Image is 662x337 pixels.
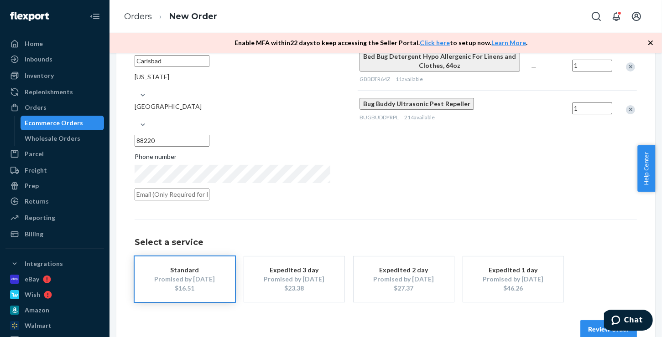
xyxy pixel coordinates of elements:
a: Wish [5,287,104,302]
a: eBay [5,272,104,286]
div: Freight [25,166,47,175]
div: Billing [25,230,43,239]
a: Replenishments [5,85,104,99]
a: Returns [5,194,104,209]
img: Flexport logo [10,12,49,21]
a: Click here [420,39,450,46]
span: Bug Buddy Ultrasonic Pest Repeller [363,100,470,107]
div: Remove Item [626,105,635,114]
div: $23.38 [258,284,331,293]
ol: breadcrumbs [117,3,224,30]
input: Quantity [572,60,612,71]
a: Orders [5,100,104,115]
span: Phone number [135,152,177,165]
span: 11 available [396,76,423,82]
div: Reporting [25,213,55,222]
button: Open account menu [627,7,646,26]
div: [GEOGRAPHIC_DATA] [135,102,330,111]
a: Inbounds [5,52,104,66]
a: Billing [5,227,104,241]
span: BUGBUDDYRPL [360,114,399,121]
div: Orders [25,103,47,112]
button: Open notifications [607,7,626,26]
div: [US_STATE] [135,72,330,82]
div: Prep [25,181,39,190]
div: Ecommerce Orders [25,118,83,128]
button: Help Center [637,145,655,192]
div: Expedited 1 day [477,266,550,275]
div: Returns [25,197,49,206]
a: Orders [124,11,152,21]
div: Inventory [25,71,54,80]
a: Inventory [5,68,104,83]
p: Enable MFA within 22 days to keep accessing the Seller Portal. to setup now. . [235,38,528,47]
div: Standard [148,266,221,275]
h1: Select a service [135,238,637,247]
a: Prep [5,179,104,193]
a: Amazon [5,303,104,317]
span: — [531,106,537,113]
button: Bug Buddy Ultrasonic Pest Repeller [360,98,474,110]
input: Email (Only Required for International) [135,189,209,200]
a: Learn More [492,39,526,46]
span: — [531,63,537,71]
a: Ecommerce Orders [21,116,104,130]
div: Promised by [DATE] [148,275,221,284]
button: Expedited 2 dayPromised by [DATE]$27.37 [354,256,454,302]
div: Wish [25,290,40,299]
a: Reporting [5,210,104,225]
button: Close Navigation [86,7,104,26]
div: Remove Item [626,62,635,71]
span: Bed Bug Detergent Hypo Allergenic For Linens and Clothes, 64oz [364,52,516,69]
button: Integrations [5,256,104,271]
button: Expedited 1 dayPromised by [DATE]$46.26 [463,256,563,302]
div: $27.37 [367,284,440,293]
div: Replenishments [25,87,73,97]
div: Expedited 2 day [367,266,440,275]
a: Walmart [5,318,104,333]
input: ZIP Code [135,135,209,147]
span: 214 available [404,114,435,121]
div: Amazon [25,306,49,315]
button: Open Search Box [587,7,605,26]
a: Home [5,36,104,51]
span: GBBDTR64Z [360,76,390,82]
button: Expedited 3 dayPromised by [DATE]$23.38 [244,256,344,302]
button: StandardPromised by [DATE]$16.51 [135,256,235,302]
div: Expedited 3 day [258,266,331,275]
div: Home [25,39,43,48]
a: Parcel [5,147,104,161]
div: eBay [25,275,39,284]
a: Freight [5,163,104,178]
input: City [135,55,209,67]
div: $16.51 [148,284,221,293]
div: Parcel [25,149,44,158]
iframe: Opens a widget where you can chat to one of our agents [604,310,653,332]
div: Promised by [DATE] [477,275,550,284]
a: New Order [169,11,217,21]
div: Inbounds [25,55,52,64]
a: Wholesale Orders [21,131,104,146]
div: Promised by [DATE] [258,275,331,284]
div: Wholesale Orders [25,134,81,143]
div: Promised by [DATE] [367,275,440,284]
div: Integrations [25,259,63,268]
input: Quantity [572,102,612,114]
div: $46.26 [477,284,550,293]
div: Walmart [25,321,52,330]
button: Bed Bug Detergent Hypo Allergenic For Linens and Clothes, 64oz [360,51,520,71]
